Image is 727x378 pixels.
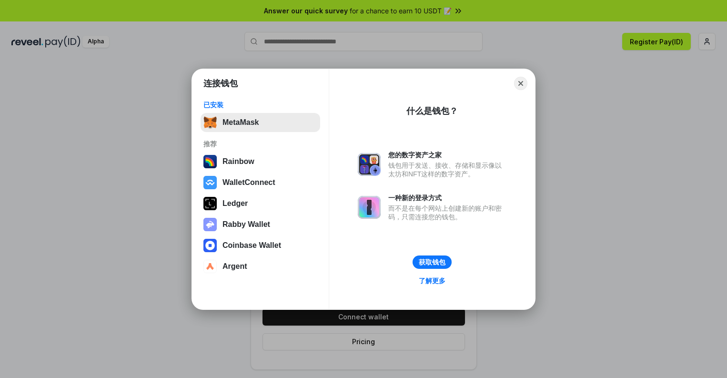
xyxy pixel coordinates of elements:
div: 推荐 [203,140,317,148]
div: 已安装 [203,101,317,109]
button: Rabby Wallet [201,215,320,234]
div: 了解更多 [419,276,445,285]
div: 钱包用于发送、接收、存储和显示像以太坊和NFT这样的数字资产。 [388,161,506,178]
div: 而不是在每个网站上创建新的账户和密码，只需连接您的钱包。 [388,204,506,221]
div: 一种新的登录方式 [388,194,506,202]
div: 什么是钱包？ [406,105,458,117]
button: WalletConnect [201,173,320,192]
h1: 连接钱包 [203,78,238,89]
button: Rainbow [201,152,320,171]
img: svg+xml,%3Csvg%20fill%3D%22none%22%20height%3D%2233%22%20viewBox%3D%220%200%2035%2033%22%20width%... [203,116,217,129]
div: Rabby Wallet [222,220,270,229]
img: svg+xml,%3Csvg%20width%3D%2228%22%20height%3D%2228%22%20viewBox%3D%220%200%2028%2028%22%20fill%3D... [203,239,217,252]
img: svg+xml,%3Csvg%20width%3D%2228%22%20height%3D%2228%22%20viewBox%3D%220%200%2028%2028%22%20fill%3D... [203,260,217,273]
img: svg+xml,%3Csvg%20xmlns%3D%22http%3A%2F%2Fwww.w3.org%2F2000%2Fsvg%22%20fill%3D%22none%22%20viewBox... [203,218,217,231]
img: svg+xml,%3Csvg%20xmlns%3D%22http%3A%2F%2Fwww.w3.org%2F2000%2Fsvg%22%20width%3D%2228%22%20height%3... [203,197,217,210]
div: Coinbase Wallet [222,241,281,250]
div: Argent [222,262,247,271]
button: Close [514,77,527,90]
div: Ledger [222,199,248,208]
img: svg+xml,%3Csvg%20width%3D%22120%22%20height%3D%22120%22%20viewBox%3D%220%200%20120%20120%22%20fil... [203,155,217,168]
a: 了解更多 [413,275,451,287]
button: Coinbase Wallet [201,236,320,255]
img: svg+xml,%3Csvg%20width%3D%2228%22%20height%3D%2228%22%20viewBox%3D%220%200%2028%2028%22%20fill%3D... [203,176,217,189]
div: Rainbow [222,157,254,166]
button: Ledger [201,194,320,213]
img: svg+xml,%3Csvg%20xmlns%3D%22http%3A%2F%2Fwww.w3.org%2F2000%2Fsvg%22%20fill%3D%22none%22%20viewBox... [358,153,381,176]
button: 获取钱包 [413,255,452,269]
button: Argent [201,257,320,276]
div: 您的数字资产之家 [388,151,506,159]
div: MetaMask [222,118,259,127]
img: svg+xml,%3Csvg%20xmlns%3D%22http%3A%2F%2Fwww.w3.org%2F2000%2Fsvg%22%20fill%3D%22none%22%20viewBox... [358,196,381,219]
button: MetaMask [201,113,320,132]
div: WalletConnect [222,178,275,187]
div: 获取钱包 [419,258,445,266]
